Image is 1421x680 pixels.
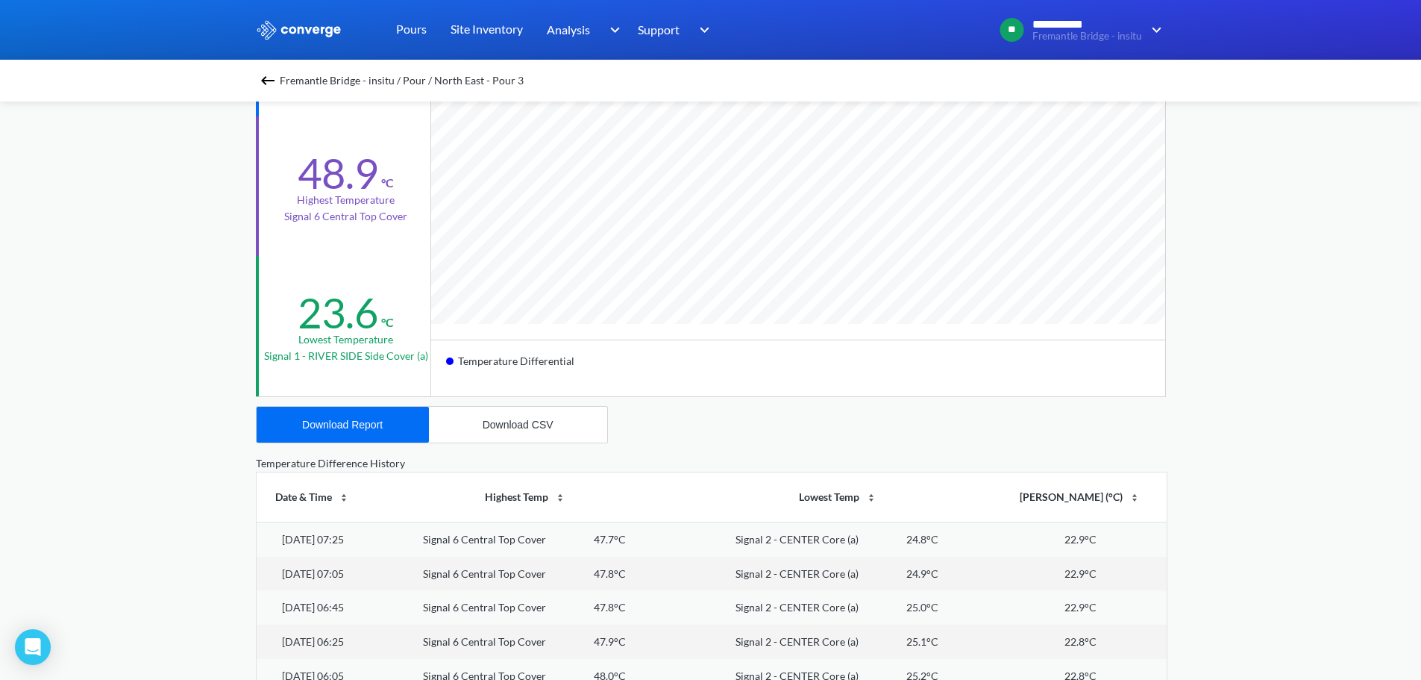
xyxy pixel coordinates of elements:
[257,407,429,443] button: Download Report
[554,492,566,504] img: sort-icon.svg
[994,557,1166,591] td: 22.9°C
[594,531,626,548] div: 47.7°C
[429,407,607,443] button: Download CSV
[594,566,626,582] div: 47.8°C
[256,20,342,40] img: logo_ewhite.svg
[297,192,395,208] div: Highest temperature
[257,557,370,591] td: [DATE] 07:05
[906,531,938,548] div: 24.8°C
[906,634,938,650] div: 25.1°C
[257,590,370,625] td: [DATE] 06:45
[994,472,1166,522] th: [PERSON_NAME] (°C)
[259,72,277,90] img: backspace.svg
[280,70,524,91] span: Fremantle Bridge - insitu / Pour / North East - Pour 3
[994,625,1166,659] td: 22.8°C
[338,492,350,504] img: sort-icon.svg
[994,590,1166,625] td: 22.9°C
[256,455,1166,472] div: Temperature Difference History
[483,419,553,431] div: Download CSV
[865,492,877,504] img: sort-icon.svg
[735,599,859,616] div: Signal 2 - CENTER Core (a)
[682,472,994,522] th: Lowest Temp
[284,208,407,225] p: Signal 6 Central Top Cover
[594,634,626,650] div: 47.9°C
[423,599,546,616] div: Signal 6 Central Top Cover
[906,566,938,582] div: 24.9°C
[690,21,714,39] img: downArrow.svg
[906,599,938,616] div: 25.0°C
[264,348,428,364] p: Signal 1 - RIVER SIDE Side Cover (a)
[638,20,680,39] span: Support
[257,472,370,522] th: Date & Time
[257,625,370,659] td: [DATE] 06:25
[298,287,378,338] div: 23.6
[547,20,590,39] span: Analysis
[298,148,378,199] div: 48.9
[735,634,859,650] div: Signal 2 - CENTER Core (a)
[600,21,624,39] img: downArrow.svg
[298,331,393,348] div: Lowest temperature
[423,634,546,650] div: Signal 6 Central Top Cover
[302,419,383,431] div: Download Report
[15,629,51,665] div: Open Intercom Messenger
[423,566,546,582] div: Signal 6 Central Top Cover
[1129,492,1141,504] img: sort-icon.svg
[446,349,586,384] div: Temperature Differential
[423,531,546,548] div: Signal 6 Central Top Cover
[735,531,859,548] div: Signal 2 - CENTER Core (a)
[594,599,626,616] div: 47.8°C
[257,522,370,556] td: [DATE] 07:25
[735,566,859,582] div: Signal 2 - CENTER Core (a)
[994,522,1166,556] td: 22.9°C
[1032,31,1142,42] span: Fremantle Bridge - insitu
[369,472,682,522] th: Highest Temp
[1142,21,1166,39] img: downArrow.svg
